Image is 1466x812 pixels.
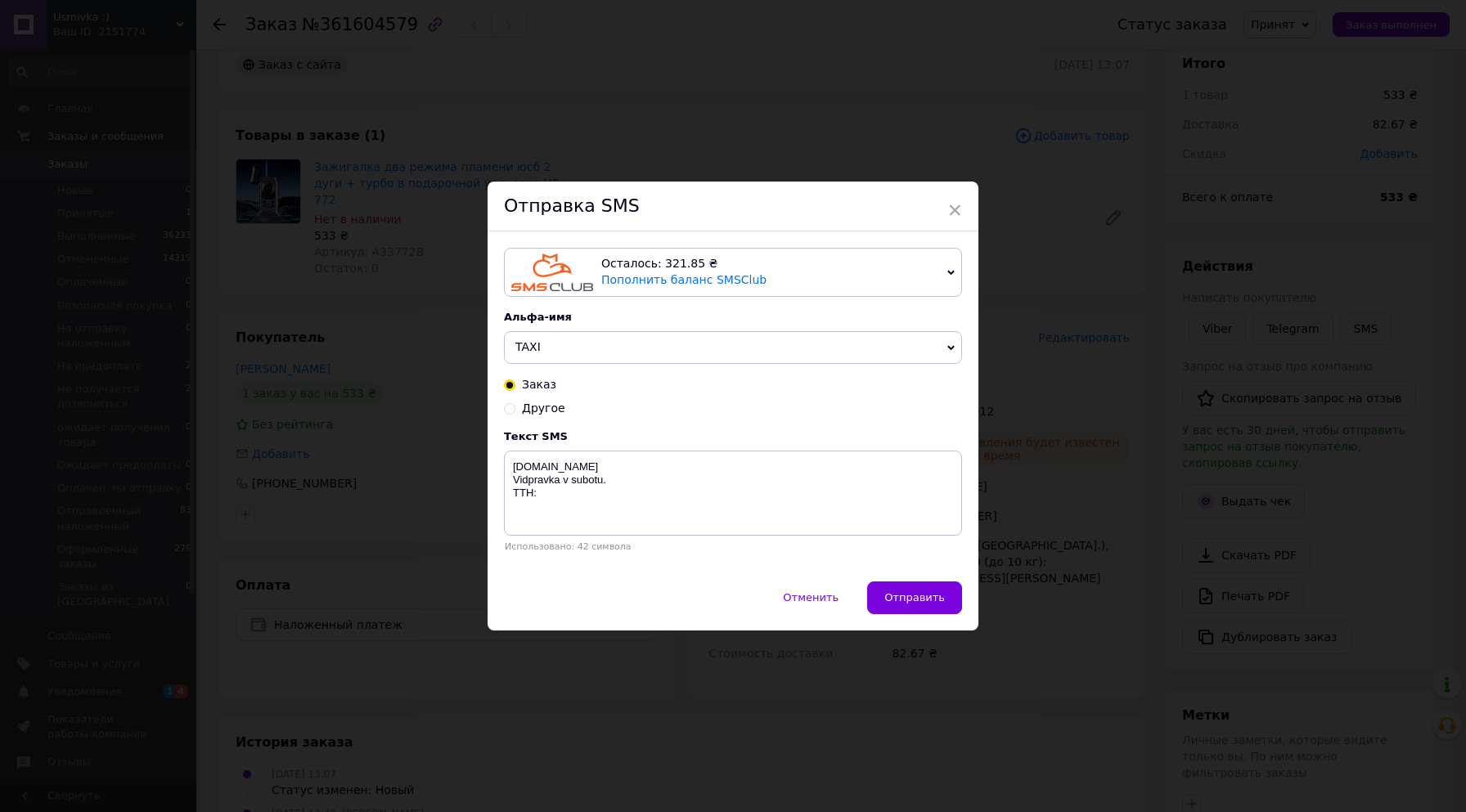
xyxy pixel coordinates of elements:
[504,541,962,552] div: Использовано: 42 символа
[867,581,962,614] button: Отправить
[504,311,572,323] span: Альфа-имя
[522,402,565,415] span: Другое
[504,430,962,442] div: Текст SMS
[947,196,962,224] span: ×
[488,182,978,231] div: Отправка SMS
[884,591,945,603] span: Отправить
[522,378,556,391] span: Заказ
[515,340,541,353] span: TAXI
[766,581,856,614] button: Отменить
[601,273,767,286] a: Пополнить баланс SMSClub
[504,451,962,536] textarea: [DOMAIN_NAME] Vidpravka v subotu. TTH:
[601,256,941,272] div: Осталось: 321.85 ₴
[783,591,839,603] span: Отменить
